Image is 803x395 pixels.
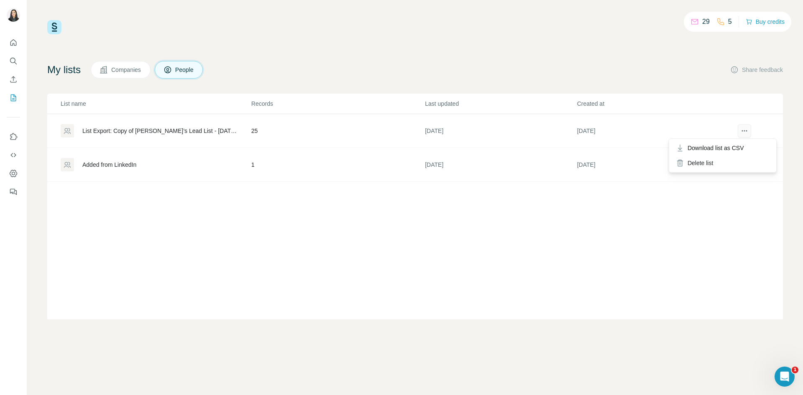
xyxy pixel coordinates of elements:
[7,148,20,163] button: Use Surfe API
[7,35,20,50] button: Quick start
[671,155,775,171] div: Delete list
[82,161,136,169] div: Added from LinkedIn
[47,63,81,76] h4: My lists
[175,66,194,74] span: People
[425,114,576,148] td: [DATE]
[577,99,728,108] p: Created at
[251,148,425,182] td: 1
[7,72,20,87] button: Enrich CSV
[7,90,20,105] button: My lists
[111,66,142,74] span: Companies
[746,16,785,28] button: Buy credits
[251,114,425,148] td: 25
[702,17,710,27] p: 29
[425,99,576,108] p: Last updated
[251,99,424,108] p: Records
[61,99,251,108] p: List name
[775,367,795,387] iframe: Intercom live chat
[425,148,576,182] td: [DATE]
[738,124,751,138] button: actions
[82,127,237,135] div: List Export: Copy of [PERSON_NAME]’s Lead List - [DATE] 12:27
[577,114,729,148] td: [DATE]
[7,129,20,144] button: Use Surfe on LinkedIn
[728,17,732,27] p: 5
[47,20,61,34] img: Surfe Logo
[7,54,20,69] button: Search
[577,148,729,182] td: [DATE]
[792,367,798,373] span: 1
[7,184,20,199] button: Feedback
[730,66,783,74] button: Share feedback
[688,144,744,152] span: Download list as CSV
[7,8,20,22] img: Avatar
[7,166,20,181] button: Dashboard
